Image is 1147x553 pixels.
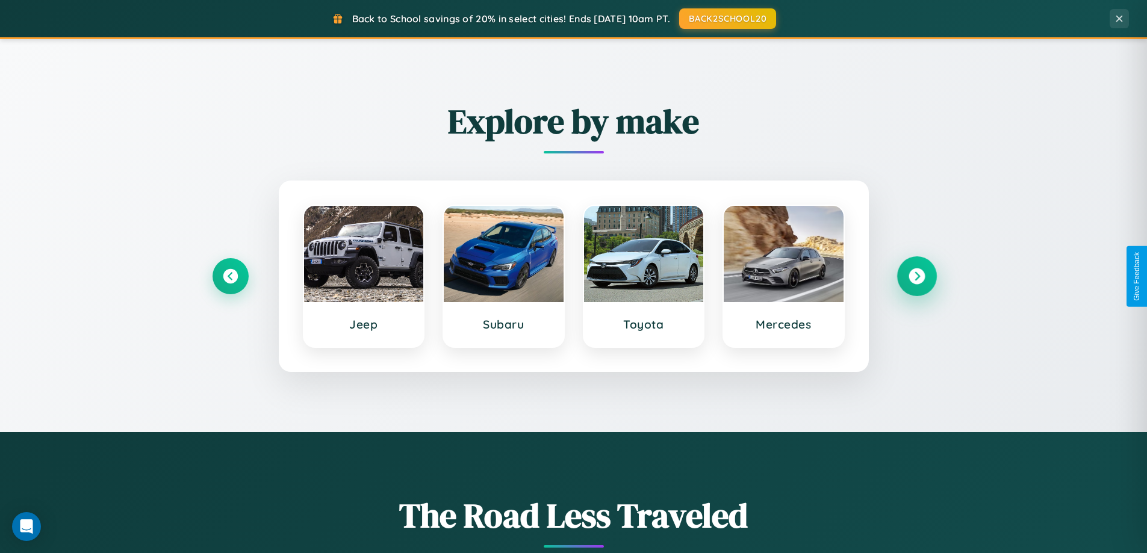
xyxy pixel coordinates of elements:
[1133,252,1141,301] div: Give Feedback
[213,492,935,539] h1: The Road Less Traveled
[213,98,935,144] h2: Explore by make
[596,317,692,332] h3: Toyota
[679,8,776,29] button: BACK2SCHOOL20
[456,317,552,332] h3: Subaru
[12,512,41,541] div: Open Intercom Messenger
[736,317,831,332] h3: Mercedes
[316,317,412,332] h3: Jeep
[352,13,670,25] span: Back to School savings of 20% in select cities! Ends [DATE] 10am PT.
